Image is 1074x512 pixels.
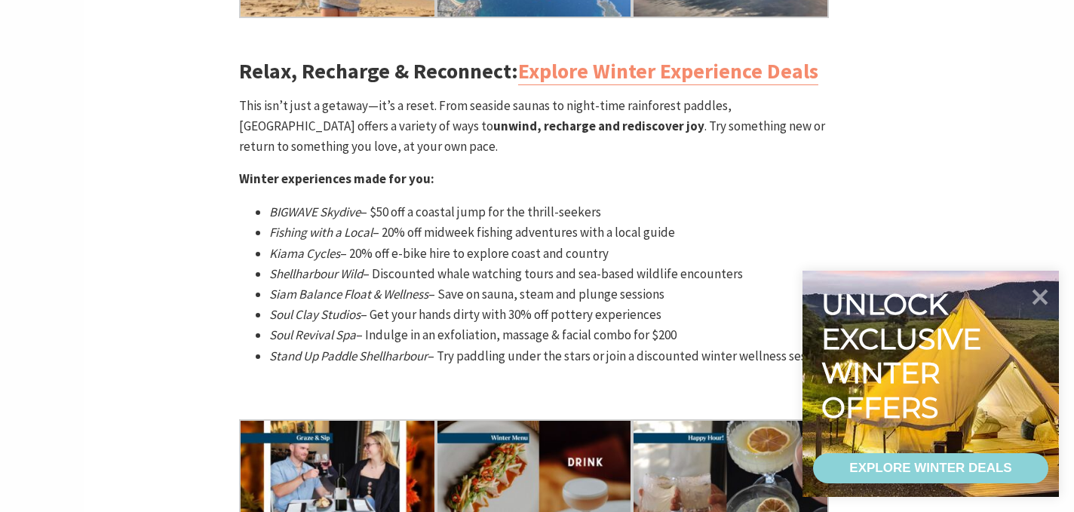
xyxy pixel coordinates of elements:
[269,202,834,222] p: – $50 off a coastal jump for the thrill-seekers
[269,346,834,366] p: – Try paddling under the stars or join a discounted winter wellness session
[269,245,340,262] em: Kiama Cycles
[821,287,988,425] div: Unlock exclusive winter offers
[269,348,428,364] em: Stand Up Paddle Shellharbour
[269,327,356,343] em: Soul Revival Spa
[239,96,834,158] p: This isn’t just a getaway—it’s a reset. From seaside saunas to night-time rainforest paddles, [GE...
[239,170,434,187] strong: Winter experiences made for you:
[269,325,834,345] p: – Indulge in an exfoliation, massage & facial combo for $200
[269,244,834,264] p: – 20% off e-bike hire to explore coast and country
[239,57,818,85] strong: Relax, Recharge & Reconnect:
[269,264,834,284] p: – Discounted whale watching tours and sea-based wildlife encounters
[493,118,704,134] strong: unwind, recharge and rediscover joy
[269,284,834,305] p: – Save on sauna, steam and plunge sessions
[269,204,361,220] em: BIGWAVE Skydive
[518,57,818,85] a: Explore Winter Experience Deals
[269,306,361,323] em: Soul Clay Studios
[269,305,834,325] p: – Get your hands dirty with 30% off pottery experiences
[269,265,363,282] em: Shellharbour Wild
[813,453,1048,483] a: EXPLORE WINTER DEALS
[269,286,428,302] em: Siam Balance Float & Wellness
[849,453,1011,483] div: EXPLORE WINTER DEALS
[269,224,373,241] em: Fishing with a Local
[269,222,834,243] p: – 20% off midweek fishing adventures with a local guide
